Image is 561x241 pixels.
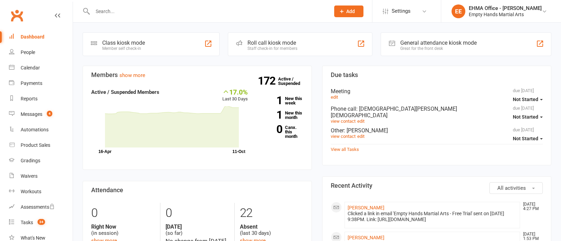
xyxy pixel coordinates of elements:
[9,60,73,76] a: Calendar
[9,76,73,91] a: Payments
[21,80,42,86] div: Payments
[9,122,73,138] a: Automations
[331,106,543,119] div: Phone call
[119,72,145,78] a: show more
[331,72,543,78] h3: Due tasks
[166,223,229,230] strong: [DATE]
[400,46,477,51] div: Great for the front desk
[513,132,543,145] button: Not Started
[331,127,543,134] div: Other
[91,203,155,223] div: 0
[21,142,50,148] div: Product Sales
[348,211,517,222] div: Clicked a link in email 'Empty Hands Martial Arts - Free Trial' sent on [DATE] 9:38PM. Link: [URL...
[258,76,278,86] strong: 172
[9,138,73,153] a: Product Sales
[334,6,363,17] button: Add
[9,29,73,45] a: Dashboard
[91,187,303,194] h3: Attendance
[489,182,543,194] button: All activities
[513,97,538,102] span: Not Started
[331,134,356,139] a: view contact
[331,119,356,124] a: view contact
[21,34,44,40] div: Dashboard
[258,125,304,139] a: 0Canx. this month
[400,40,477,46] div: General attendance kiosk mode
[91,223,155,237] div: (in session)
[392,3,411,19] span: Settings
[331,147,359,152] a: View all Tasks
[21,235,45,241] div: What's New
[452,4,465,18] div: EE
[497,185,526,191] span: All activities
[346,9,355,14] span: Add
[102,40,145,46] div: Class kiosk mode
[247,40,297,46] div: Roll call kiosk mode
[21,173,38,179] div: Waivers
[9,45,73,60] a: People
[278,72,308,91] a: 172Active / Suspended
[91,223,155,230] strong: Right Now
[21,65,40,70] div: Calendar
[21,220,33,225] div: Tasks
[222,88,248,96] div: 17.0%
[102,46,145,51] div: Member self check-in
[21,50,35,55] div: People
[38,219,45,225] span: 34
[21,96,38,101] div: Reports
[240,223,303,237] div: (last 30 days)
[331,106,457,119] span: : [DEMOGRAPHIC_DATA][PERSON_NAME][DEMOGRAPHIC_DATA]
[247,46,297,51] div: Staff check-in for members
[344,127,388,134] span: : [PERSON_NAME]
[258,110,282,120] strong: 1
[513,114,538,120] span: Not Started
[258,124,282,134] strong: 0
[47,111,52,117] span: 4
[9,107,73,122] a: Messages 4
[21,111,42,117] div: Messages
[513,136,538,141] span: Not Started
[258,96,304,105] a: 1New this week
[331,95,338,100] a: edit
[21,204,55,210] div: Assessments
[9,215,73,230] a: Tasks 34
[240,203,303,223] div: 22
[21,158,40,163] div: Gradings
[166,203,229,223] div: 0
[513,93,543,106] button: Not Started
[9,168,73,184] a: Waivers
[21,189,41,194] div: Workouts
[258,95,282,106] strong: 1
[9,91,73,107] a: Reports
[469,11,542,18] div: Empty Hands Martial Arts
[8,7,25,24] a: Clubworx
[357,119,364,124] a: edit
[469,5,542,11] div: EHMA Office - [PERSON_NAME]
[258,111,304,120] a: 1New this month
[91,72,303,78] h3: Members
[357,134,364,139] a: edit
[348,235,384,240] a: [PERSON_NAME]
[222,88,248,103] div: Last 30 Days
[331,182,543,189] h3: Recent Activity
[331,88,543,95] div: Meeting
[520,232,542,241] time: [DATE] 1:53 PM
[91,89,159,95] strong: Active / Suspended Members
[91,7,325,16] input: Search...
[348,205,384,210] a: [PERSON_NAME]
[21,127,49,132] div: Automations
[240,223,303,230] strong: Absent
[9,184,73,199] a: Workouts
[520,202,542,211] time: [DATE] 4:27 PM
[166,223,229,237] div: (so far)
[9,199,73,215] a: Assessments
[9,153,73,168] a: Gradings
